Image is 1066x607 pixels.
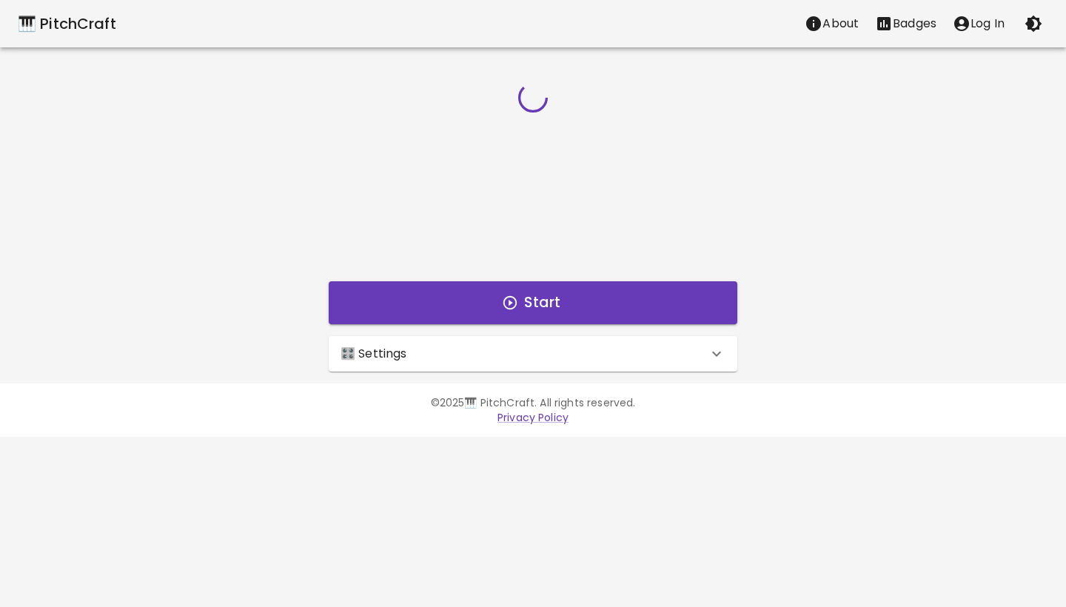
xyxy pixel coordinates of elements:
p: 🎛️ Settings [341,345,407,363]
a: Privacy Policy [497,410,569,425]
button: account of current user [945,9,1013,38]
button: Start [329,281,737,324]
p: Log In [971,15,1005,33]
p: About [822,15,859,33]
p: Badges [893,15,936,33]
div: 🎛️ Settings [329,336,737,372]
p: © 2025 🎹 PitchCraft. All rights reserved. [107,395,959,410]
a: 🎹 PitchCraft [18,12,116,36]
button: Stats [867,9,945,38]
button: About [797,9,867,38]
